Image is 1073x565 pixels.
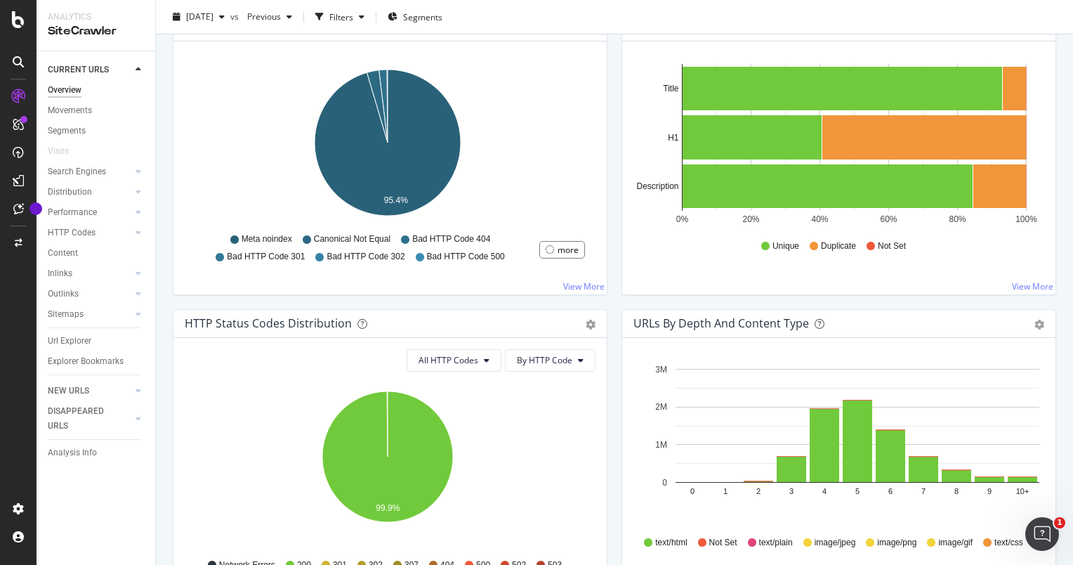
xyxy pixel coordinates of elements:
a: View More [563,280,605,292]
div: Segments [48,124,86,138]
span: Previous [242,11,281,22]
svg: A chart. [185,383,591,546]
div: HTTP Codes [48,226,96,240]
span: Bad HTTP Code 404 [412,233,490,245]
text: H1 [668,133,679,143]
a: NEW URLS [48,384,131,398]
div: SiteCrawler [48,23,144,39]
a: Overview [48,83,145,98]
a: View More [1012,280,1053,292]
svg: A chart. [633,64,1039,227]
div: gear [586,320,595,330]
text: 8 [954,487,959,495]
span: image/gif [938,537,973,549]
span: Segments [403,11,442,22]
span: 1 [1054,517,1065,528]
text: Title [663,84,679,93]
text: 0 [662,478,667,488]
span: Bad HTTP Code 301 [227,251,305,263]
div: Analysis Info [48,446,97,460]
span: vs [230,11,242,22]
span: Canonical Not Equal [314,233,390,245]
svg: A chart. [185,64,591,227]
text: Description [636,181,678,191]
a: CURRENT URLS [48,63,131,77]
text: 100% [1015,214,1037,224]
span: Duplicate [821,240,856,252]
div: Explorer Bookmarks [48,354,124,369]
text: 0 [690,487,695,495]
text: 9 [987,487,992,495]
text: 3 [789,487,794,495]
span: image/jpeg [815,537,856,549]
div: Url Explorer [48,334,91,349]
span: All HTTP Codes [419,354,478,366]
text: 95.4% [384,195,408,205]
text: 20% [742,214,759,224]
span: By HTTP Code [517,354,572,366]
span: text/css [994,537,1023,549]
a: Segments [48,124,145,138]
button: All HTTP Codes [407,349,501,372]
text: 3M [655,365,667,375]
div: Inlinks [48,266,72,281]
a: Performance [48,205,131,220]
span: Not Set [709,537,737,549]
div: Filters [329,11,353,22]
text: 60% [880,214,897,224]
div: Content [48,246,78,261]
a: Search Engines [48,164,131,179]
text: 1M [655,440,667,450]
a: Url Explorer [48,334,145,349]
div: Tooltip anchor [29,202,42,215]
span: text/html [655,537,687,549]
span: Bad HTTP Code 302 [327,251,404,263]
div: Sitemaps [48,307,84,322]
button: By HTTP Code [505,349,595,372]
div: more [558,244,579,256]
text: 0% [676,214,689,224]
div: NEW URLS [48,384,89,398]
div: URLs by Depth and Content Type [633,316,809,330]
text: 4 [822,487,827,495]
svg: A chart. [633,361,1039,524]
text: 80% [949,214,966,224]
a: Outlinks [48,287,131,301]
div: CURRENT URLS [48,63,109,77]
button: Previous [242,6,298,28]
a: Movements [48,103,145,118]
text: 7 [921,487,926,495]
div: Performance [48,205,97,220]
a: Analysis Info [48,446,145,460]
span: Unique [772,240,799,252]
text: 99.9% [376,503,400,513]
a: Sitemaps [48,307,131,322]
div: Visits [48,144,69,159]
div: Search Engines [48,164,106,179]
a: DISAPPEARED URLS [48,404,131,434]
div: Movements [48,103,92,118]
div: gear [1034,320,1044,330]
div: Overview [48,83,81,98]
text: 6 [888,487,893,495]
span: text/plain [759,537,793,549]
span: image/png [877,537,916,549]
text: 5 [855,487,860,495]
text: 2 [756,487,761,495]
text: 10+ [1016,487,1029,495]
a: Visits [48,144,83,159]
a: HTTP Codes [48,226,131,240]
span: 2025 Aug. 11th [186,11,213,22]
a: Distribution [48,185,131,200]
span: Not Set [878,240,906,252]
a: Explorer Bookmarks [48,354,145,369]
button: [DATE] [167,6,230,28]
div: Analytics [48,11,144,23]
div: HTTP Status Codes Distribution [185,316,352,330]
iframe: Intercom live chat [1025,517,1059,551]
div: Outlinks [48,287,79,301]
